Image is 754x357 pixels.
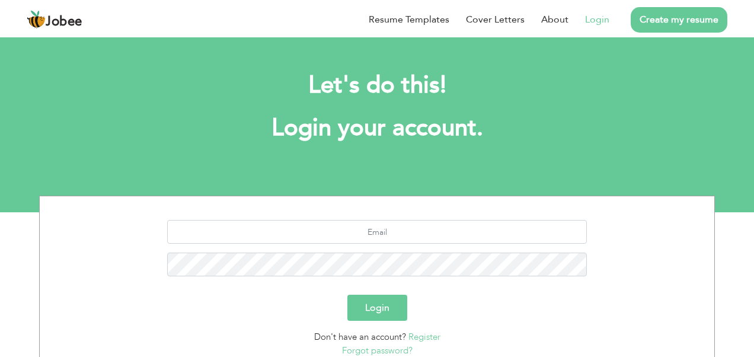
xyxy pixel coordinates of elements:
button: Login [347,295,407,321]
a: Create my resume [631,7,727,33]
input: Email [167,220,587,244]
span: Jobee [46,15,82,28]
a: Cover Letters [466,12,525,27]
span: Don't have an account? [314,331,406,343]
img: jobee.io [27,10,46,29]
a: Forgot password? [342,345,413,356]
a: About [541,12,568,27]
a: Login [585,12,609,27]
h2: Let's do this! [57,70,697,101]
a: Resume Templates [369,12,449,27]
a: Register [408,331,440,343]
a: Jobee [27,10,82,29]
h1: Login your account. [57,113,697,144]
